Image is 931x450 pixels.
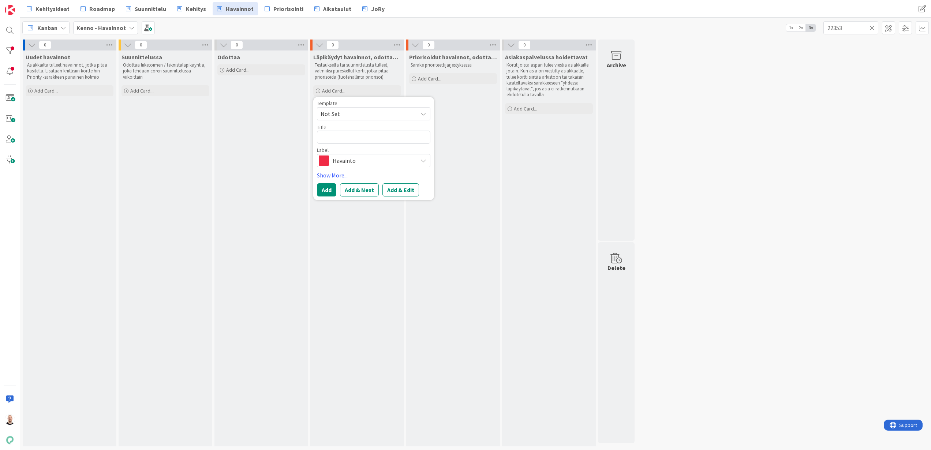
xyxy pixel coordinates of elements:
[796,24,806,31] span: 2x
[5,5,15,15] img: Visit kanbanzone.com
[35,4,70,13] span: Kehitysideat
[260,2,308,15] a: Priorisointi
[322,87,345,94] span: Add Card...
[27,62,112,80] p: Asiakkailta tulleet havainnot, jotka pitää käsitellä. Lisätään kriittisiin kortteihin Priority -s...
[123,62,208,80] p: Odottaa liiketoimen / teknistäläpikäyntiä, joka tehdään coren suunnittelussa viikoittain
[121,2,171,15] a: Suunnittelu
[213,2,258,15] a: Havainnot
[607,61,626,70] div: Archive
[505,53,588,61] span: Asiakaspalvelussa hoidettavat
[333,155,414,166] span: Havainto
[310,2,356,15] a: Aikataulut
[89,4,115,13] span: Roadmap
[321,109,412,119] span: Not Set
[823,21,878,34] input: Quick Filter...
[186,4,206,13] span: Kehitys
[411,62,496,68] p: Sarake prioriteettijärjestyksessä
[518,41,531,49] span: 0
[418,75,441,82] span: Add Card...
[422,41,435,49] span: 0
[5,435,15,445] img: avatar
[37,23,57,32] span: Kanban
[34,87,58,94] span: Add Card...
[409,53,497,61] span: Priorisoidut havainnot, odottaa kehityskapaa
[506,62,591,98] p: Kortit joista aspan tulee viestiä asiakkaille jotain. Kun asia on viestitty asiakkaalle, tulee ko...
[231,41,243,49] span: 0
[340,183,379,196] button: Add & Next
[130,87,154,94] span: Add Card...
[135,4,166,13] span: Suunnittelu
[217,53,240,61] span: Odottaa
[607,263,625,272] div: Delete
[371,4,385,13] span: JoRy
[76,2,119,15] a: Roadmap
[382,183,419,196] button: Add & Edit
[121,53,162,61] span: Suunnittelussa
[226,67,250,73] span: Add Card...
[313,53,401,61] span: Läpikäydyt havainnot, odottaa priorisointia
[135,41,147,49] span: 0
[806,24,816,31] span: 3x
[39,41,51,49] span: 0
[317,147,329,153] span: Label
[26,53,70,61] span: Uudet havainnot
[358,2,389,15] a: JoRy
[317,124,326,131] label: Title
[5,415,15,425] img: TM
[226,4,254,13] span: Havainnot
[323,4,351,13] span: Aikataulut
[315,62,400,80] p: Testaukselta tai suunnittelusta tulleet, valmiiksi pureskellut kortit jotka pitää priorisoida (tu...
[173,2,210,15] a: Kehitys
[326,41,339,49] span: 0
[514,105,537,112] span: Add Card...
[786,24,796,31] span: 1x
[22,2,74,15] a: Kehitysideat
[273,4,303,13] span: Priorisointi
[15,1,33,10] span: Support
[317,171,430,180] a: Show More...
[317,183,336,196] button: Add
[76,24,126,31] b: Kenno - Havainnot
[317,101,337,106] span: Template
